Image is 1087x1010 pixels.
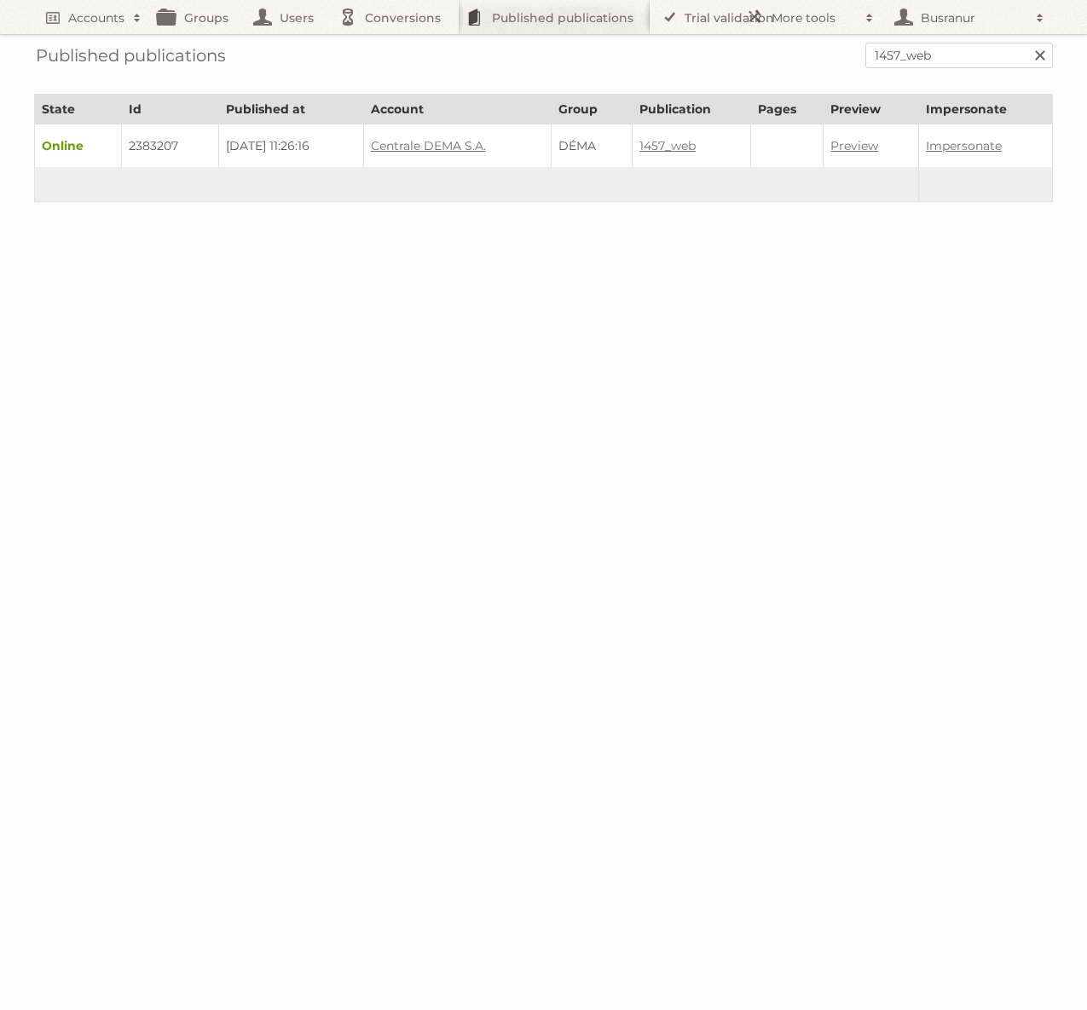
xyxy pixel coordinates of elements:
th: Pages [751,95,824,124]
td: 2383207 [121,124,218,168]
th: Id [121,95,218,124]
a: 1457_web [639,138,696,153]
span: [DATE] 11:26:16 [226,138,309,153]
a: Centrale DEMA S.A. [371,138,486,153]
th: Group [551,95,632,124]
td: DÉMA [551,124,632,168]
a: Preview [830,138,878,153]
th: Publication [632,95,750,124]
th: Published at [219,95,363,124]
a: Impersonate [926,138,1002,153]
h2: More tools [772,9,857,26]
td: Online [35,124,122,168]
th: Preview [824,95,919,124]
h2: Busranur [916,9,1027,26]
th: State [35,95,122,124]
th: Account [363,95,551,124]
th: Impersonate [918,95,1052,124]
h2: Accounts [68,9,124,26]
